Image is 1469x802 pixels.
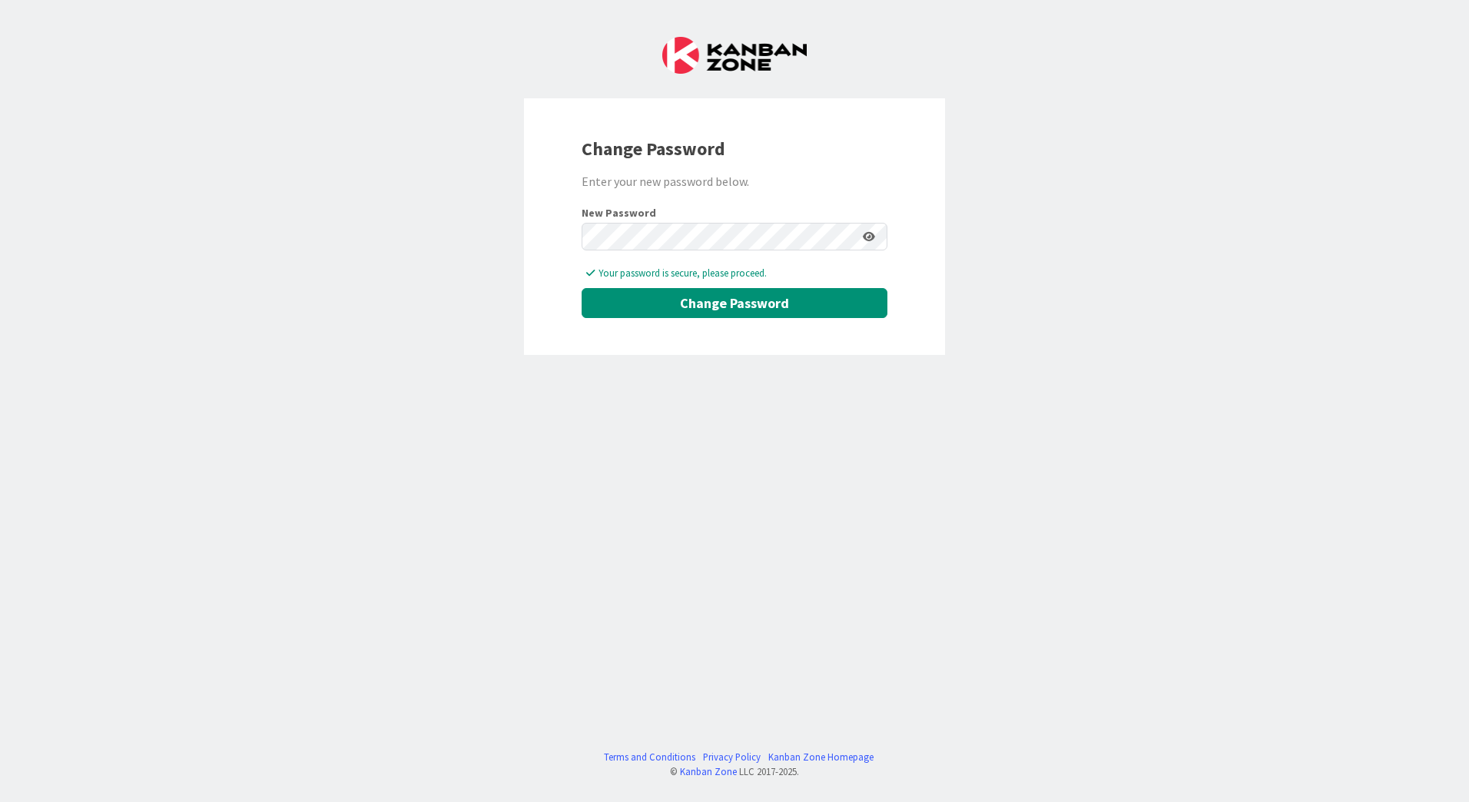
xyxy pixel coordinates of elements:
[582,207,656,218] label: New Password
[586,266,887,281] span: Your password is secure, please proceed.
[582,172,887,191] div: Enter your new password below.
[838,227,857,246] keeper-lock: Open Keeper Popup
[582,137,725,161] b: Change Password
[768,750,874,764] a: Kanban Zone Homepage
[680,765,737,777] a: Kanban Zone
[582,288,887,318] button: Change Password
[604,750,695,764] a: Terms and Conditions
[703,750,761,764] a: Privacy Policy
[662,37,807,74] img: Kanban Zone
[596,764,874,779] div: © LLC 2017- 2025 .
